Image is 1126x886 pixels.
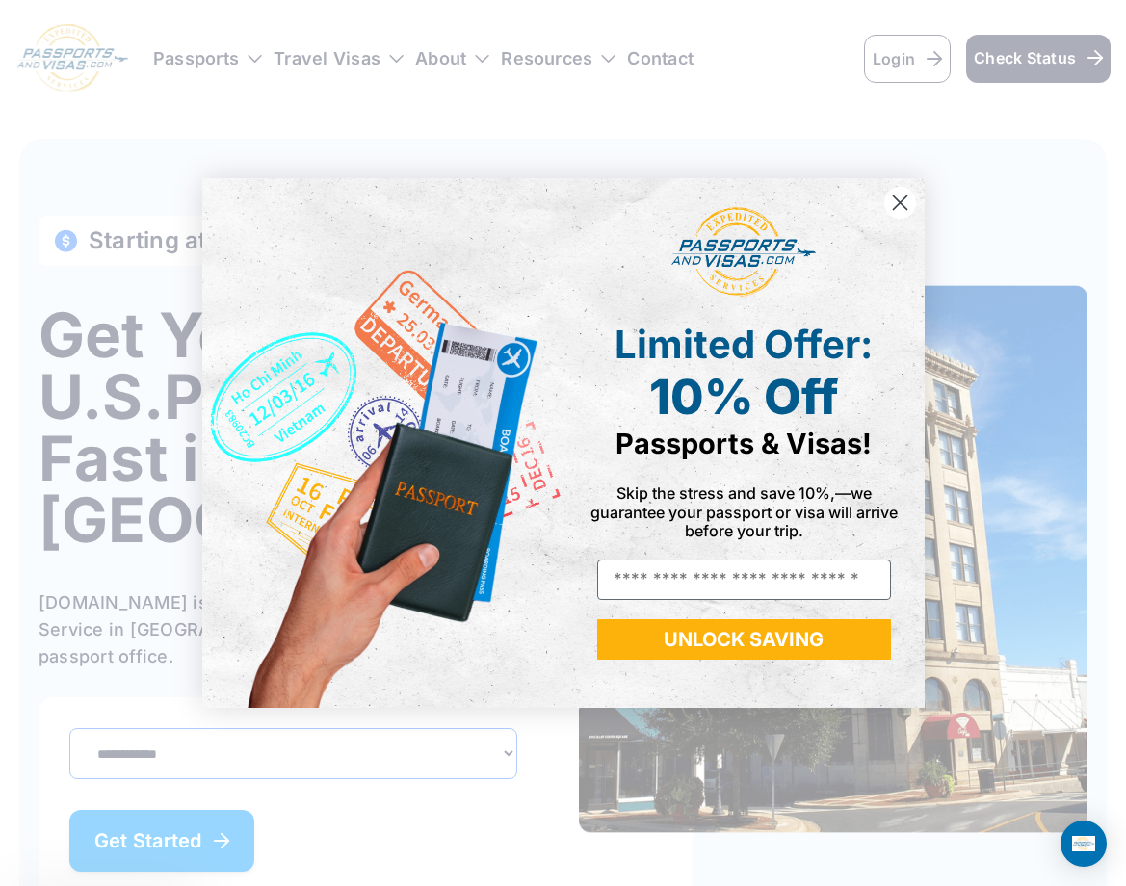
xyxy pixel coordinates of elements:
button: Close dialog [883,186,917,220]
span: 10% Off [649,368,838,426]
div: Open Intercom Messenger [1061,821,1107,867]
button: UNLOCK SAVING [597,619,891,660]
span: Limited Offer: [615,321,873,368]
span: Passports & Visas! [615,427,872,460]
span: Skip the stress and save 10%,—we guarantee your passport or visa will arrive before your trip. [590,483,898,539]
img: de9cda0d-0715-46ca-9a25-073762a91ba7.png [202,178,563,708]
img: passports and visas [671,207,816,298]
